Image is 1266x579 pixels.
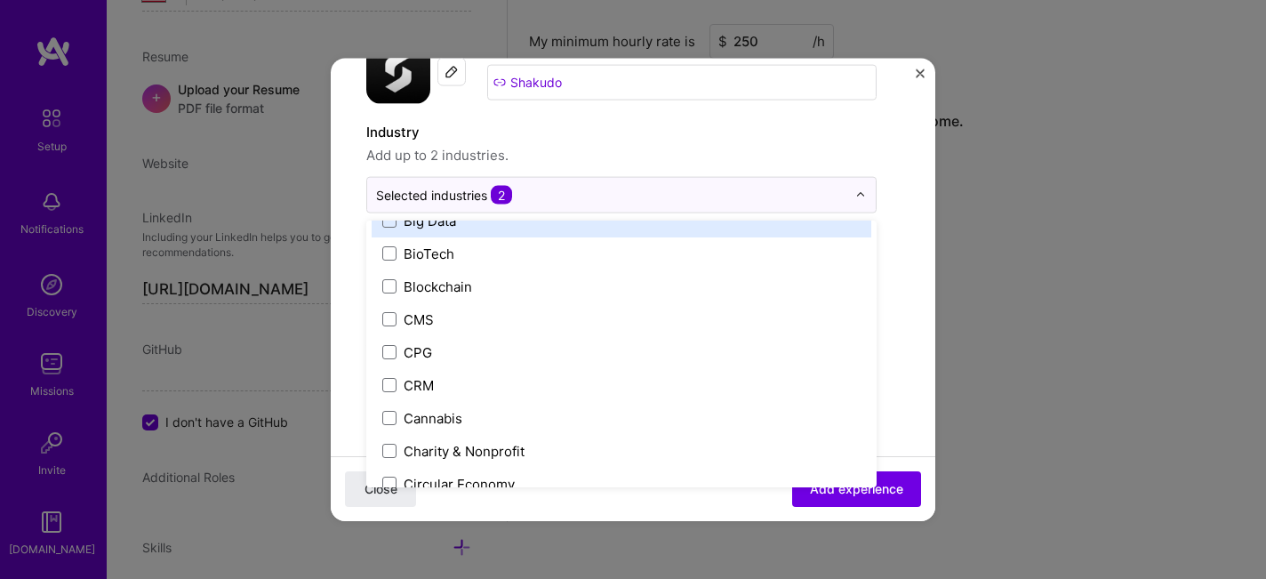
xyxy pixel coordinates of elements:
span: Close [365,480,397,498]
span: 2 [491,185,512,204]
div: BioTech [404,244,454,262]
div: CMS [404,310,434,328]
button: Add experience [792,471,921,507]
div: CPG [404,342,432,361]
div: Charity & Nonprofit [404,441,525,460]
div: CRM [404,375,434,394]
img: Edit [445,64,459,78]
div: Blockchain [404,277,472,295]
span: Add experience [810,480,903,498]
div: Big Data [404,211,456,229]
img: Company logo [366,39,430,103]
div: Edit [437,57,466,85]
label: Industry [366,121,877,142]
div: Selected industries [376,185,512,204]
span: Add up to 2 industries. [366,144,877,165]
button: Close [916,68,925,87]
input: Search for a company... [487,64,877,100]
div: Circular Economy [404,474,515,493]
label: Company name [487,41,588,58]
button: Close [345,471,416,507]
div: Cannabis [404,408,462,427]
img: drop icon [855,189,866,200]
